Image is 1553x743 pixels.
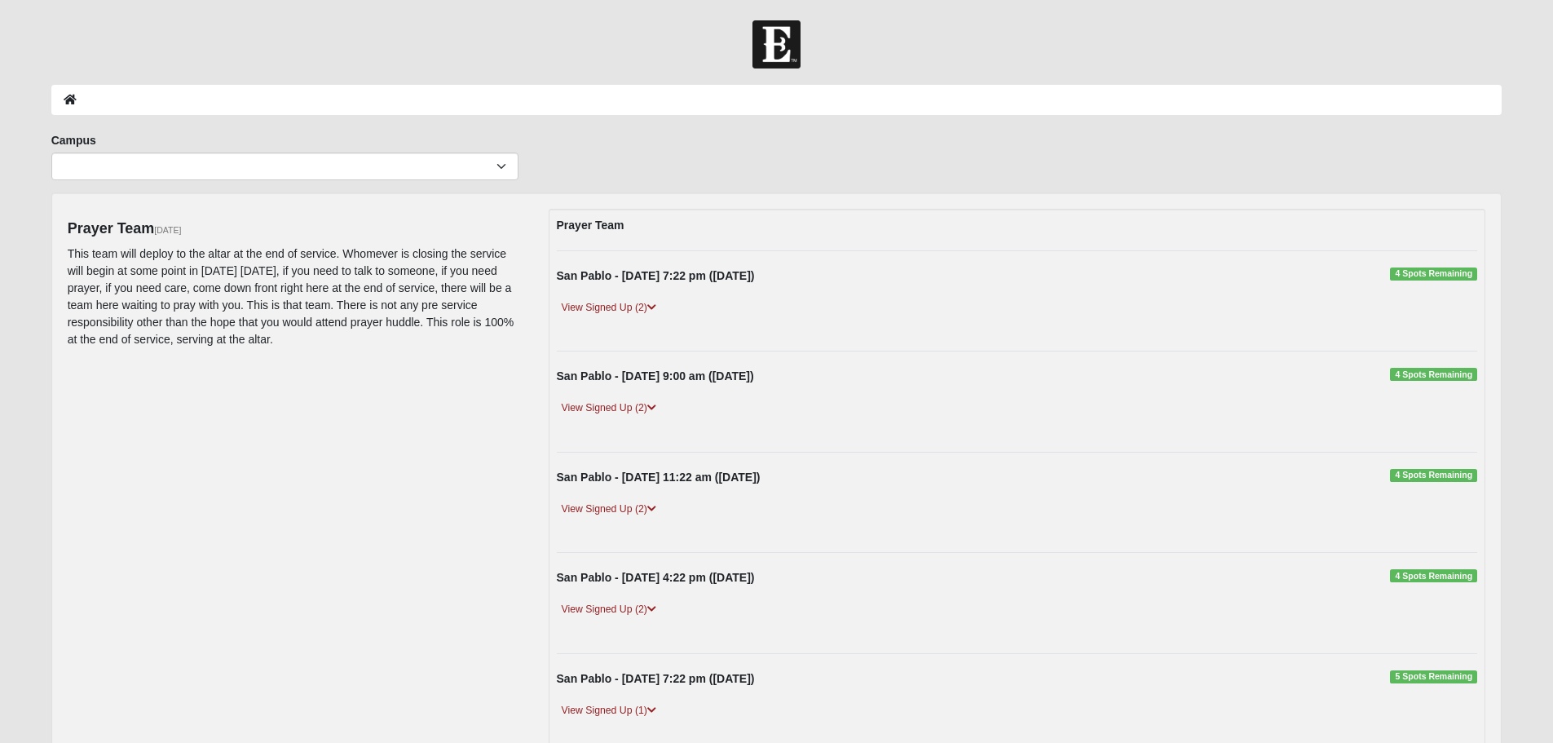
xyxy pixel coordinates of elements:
strong: San Pablo - [DATE] 4:22 pm ([DATE]) [557,571,755,584]
a: View Signed Up (1) [557,702,661,719]
span: 4 Spots Remaining [1390,368,1477,381]
strong: San Pablo - [DATE] 7:22 pm ([DATE]) [557,269,755,282]
a: View Signed Up (2) [557,299,661,316]
strong: Prayer Team [557,219,624,232]
span: 4 Spots Remaining [1390,268,1477,281]
p: This team will deploy to the altar at the end of service. Whomever is closing the service will be... [68,245,524,348]
label: Campus [51,132,96,148]
strong: San Pablo - [DATE] 11:22 am ([DATE]) [557,471,761,484]
span: 4 Spots Remaining [1390,569,1477,582]
span: 4 Spots Remaining [1390,469,1477,482]
span: 5 Spots Remaining [1390,670,1477,683]
a: View Signed Up (2) [557,400,661,417]
strong: San Pablo - [DATE] 9:00 am ([DATE]) [557,369,754,383]
small: [DATE] [154,225,181,235]
img: Church of Eleven22 Logo [752,20,801,69]
a: View Signed Up (2) [557,501,661,518]
strong: San Pablo - [DATE] 7:22 pm ([DATE]) [557,672,755,685]
a: View Signed Up (2) [557,601,661,618]
h4: Prayer Team [68,220,524,238]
